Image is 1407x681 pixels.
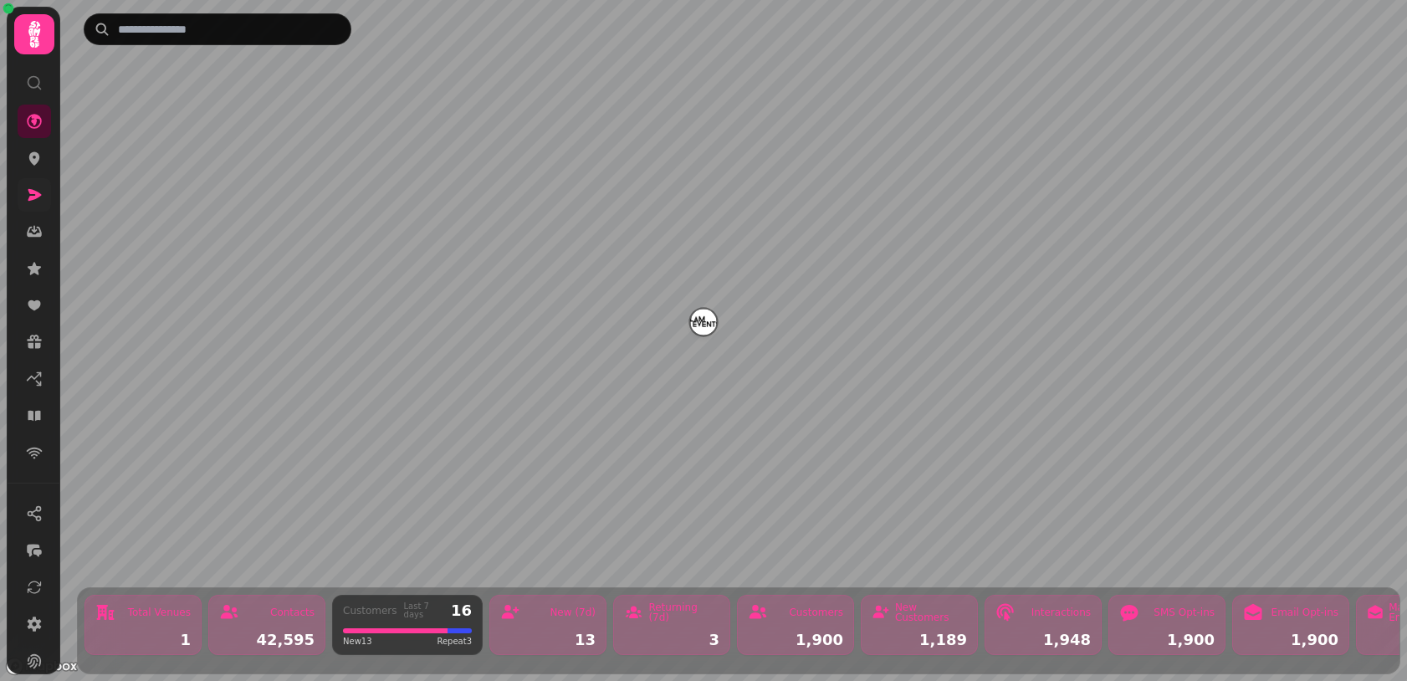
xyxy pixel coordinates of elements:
[1031,607,1091,617] div: Interactions
[404,602,444,619] div: Last 7 days
[343,635,372,648] span: New 13
[789,607,843,617] div: Customers
[895,602,967,622] div: New Customers
[872,632,967,648] div: 1,189
[748,632,843,648] div: 1,900
[5,657,79,676] a: Mapbox logo
[219,632,315,648] div: 42,595
[648,602,719,622] div: Returning (7d)
[451,603,472,618] div: 16
[500,632,596,648] div: 13
[128,607,191,617] div: Total Venues
[690,309,717,335] button: Riverside Festival
[550,607,596,617] div: New (7d)
[343,606,397,616] div: Customers
[270,607,315,617] div: Contacts
[437,635,472,648] span: Repeat 3
[1154,607,1215,617] div: SMS Opt-ins
[1243,632,1338,648] div: 1,900
[1271,607,1338,617] div: Email Opt-ins
[624,632,719,648] div: 3
[995,632,1091,648] div: 1,948
[1119,632,1215,648] div: 1,900
[690,309,717,340] div: Map marker
[95,632,191,648] div: 1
